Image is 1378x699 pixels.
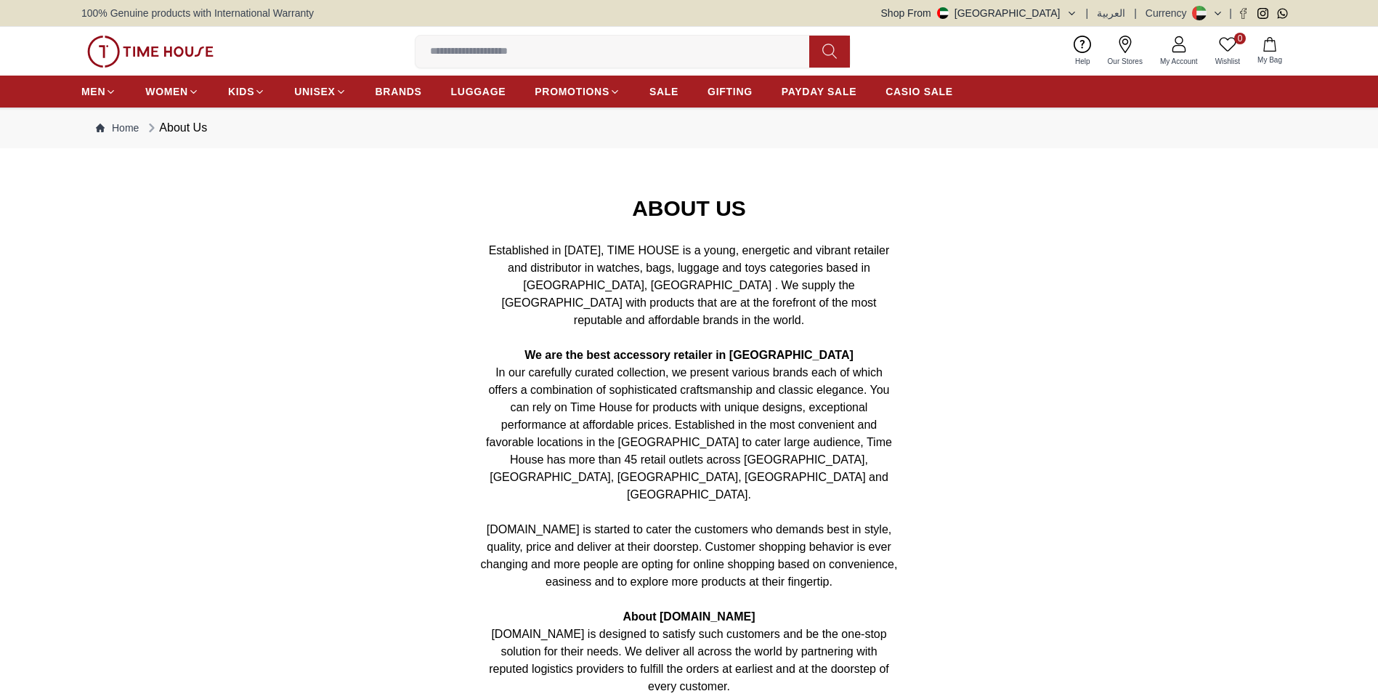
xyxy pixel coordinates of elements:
[81,6,314,20] span: 100% Genuine products with International Warranty
[1207,33,1249,70] a: 0Wishlist
[649,78,678,105] a: SALE
[708,78,753,105] a: GIFTING
[489,244,890,326] span: Established in [DATE], TIME HOUSE is a young, energetic and vibrant retailer and distributor in w...
[708,84,753,99] span: GIFTING
[376,78,422,105] a: BRANDS
[294,84,335,99] span: UNISEX
[1069,56,1096,67] span: Help
[885,84,953,99] span: CASIO SALE
[881,6,1077,20] button: Shop From[GEOGRAPHIC_DATA]
[81,78,116,105] a: MEN
[782,78,856,105] a: PAYDAY SALE
[1154,56,1204,67] span: My Account
[87,36,214,68] img: ...
[1086,6,1089,20] span: |
[1238,8,1249,19] a: Facebook
[81,192,1297,225] h3: ABOUT US
[885,78,953,105] a: CASIO SALE
[1102,56,1148,67] span: Our Stores
[451,84,506,99] span: LUGGAGE
[145,119,207,137] div: About Us
[937,7,949,19] img: United Arab Emirates
[228,78,265,105] a: KIDS
[1134,6,1137,20] span: |
[1249,34,1291,68] button: My Bag
[481,523,898,588] span: [DOMAIN_NAME] is started to cater the customers who demands best in style, quality, price and del...
[535,84,609,99] span: PROMOTIONS
[489,628,889,692] span: [DOMAIN_NAME] is designed to satisfy such customers and be the one-stop solution for their needs....
[294,78,346,105] a: UNISEX
[649,84,678,99] span: SALE
[376,84,422,99] span: BRANDS
[1099,33,1151,70] a: Our Stores
[1257,8,1268,19] a: Instagram
[1146,6,1193,20] div: Currency
[1066,33,1099,70] a: Help
[1209,56,1246,67] span: Wishlist
[623,610,755,623] strong: About [DOMAIN_NAME]
[1097,6,1125,20] button: العربية
[1252,54,1288,65] span: My Bag
[782,84,856,99] span: PAYDAY SALE
[81,108,1297,148] nav: Breadcrumb
[1277,8,1288,19] a: Whatsapp
[228,84,254,99] span: KIDS
[535,78,620,105] a: PROMOTIONS
[524,349,854,361] strong: We are the best accessory retailer in [GEOGRAPHIC_DATA]
[1229,6,1232,20] span: |
[81,84,105,99] span: MEN
[96,121,139,135] a: Home
[1234,33,1246,44] span: 0
[145,78,199,105] a: WOMEN
[145,84,188,99] span: WOMEN
[486,366,892,501] span: In our carefully curated collection, we present various brands each of which offers a combination...
[451,78,506,105] a: LUGGAGE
